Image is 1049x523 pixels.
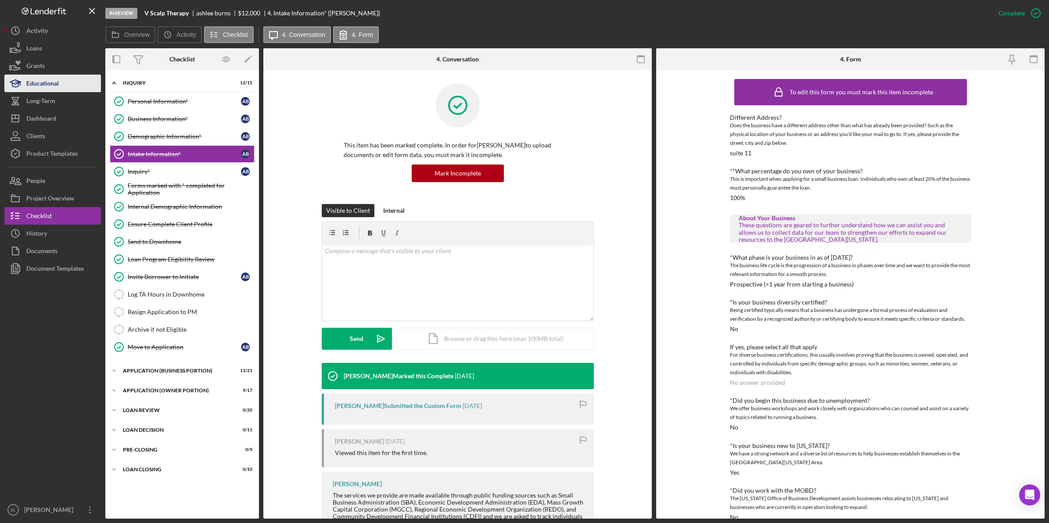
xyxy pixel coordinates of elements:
[110,286,255,303] a: Log TA Hours in Downhome
[176,31,196,38] label: Activity
[158,26,201,43] button: Activity
[790,89,933,96] div: To edit this form you must mark this item incomplete
[128,150,241,158] div: Intake Information*
[110,128,255,145] a: Demographic Information*ab
[282,31,325,38] label: 4. Conversation
[730,469,739,476] div: Yes
[4,501,101,519] button: BL[PERSON_NAME]
[169,56,195,63] div: Checklist
[383,204,405,217] div: Internal
[730,254,971,261] div: *What phase is your business in as of [DATE]?
[739,215,963,222] div: About Your Business
[110,303,255,321] a: Resign Application to PM
[223,31,248,38] label: Checklist
[326,204,370,217] div: Visible to Client
[26,110,56,129] div: Dashboard
[238,9,260,17] span: $12,000
[335,402,461,409] div: [PERSON_NAME] Submitted the Custom Form
[26,39,42,59] div: Loans
[128,168,241,175] div: Inquiry*
[110,198,255,215] a: Internal Demographic Information
[123,368,230,373] div: APPLICATION (BUSINESS PORTION)
[350,328,363,350] div: Send
[730,281,854,288] div: Prospective (>1 year from starting a business)
[204,26,254,43] button: Checklist
[4,225,101,242] button: History
[4,57,101,75] button: Grants
[144,10,189,17] b: V Scalp Therapy
[26,127,45,147] div: Clients
[730,168,971,175] div: **What percentage do you own of your business?
[26,172,45,192] div: People
[730,299,971,306] div: *Is your business diversity certified?
[739,222,963,243] div: These questions are geared to further understand how we can assist you and allows us to collect d...
[196,10,238,17] div: ashlee burns
[110,338,255,356] a: Move to Applicationab
[4,75,101,92] button: Educational
[11,508,16,512] text: BL
[730,442,971,449] div: *Is your business new to [US_STATE]?
[110,251,255,268] a: Loan Program Eligibility Review
[412,165,504,182] button: Mark Incomplete
[110,215,255,233] a: Ensure Complete Client Profile
[730,494,971,512] div: The [US_STATE] Office of Business Development assists businesses relocating to [US_STATE] and bus...
[4,190,101,207] button: Project Overview
[730,326,738,333] div: No
[128,238,254,245] div: Send to Downhome
[26,260,84,279] div: Document Templates
[730,514,738,521] div: No
[123,80,230,86] div: INQUIRY
[26,207,52,227] div: Checklist
[344,373,453,380] div: [PERSON_NAME] Marked this Complete
[237,467,252,472] div: 0 / 10
[26,75,59,94] div: Educational
[379,204,409,217] button: Internal
[730,351,971,377] div: For diverse business certifications, this usually involves proving that the business is owned, op...
[322,204,374,217] button: Visible to Client
[110,163,255,180] a: Inquiry*ab
[4,145,101,162] a: Product Templates
[730,261,971,279] div: The business life cycle is the progression of a business in phases over time and we want to provi...
[4,92,101,110] button: Long-Term
[128,273,241,280] div: Invite Borrower to Initiate
[128,256,254,263] div: Loan Program Eligibility Review
[730,344,971,351] div: If yes, please select all that apply
[463,402,482,409] time: 2025-04-04 18:37
[1019,484,1040,505] div: Open Intercom Messenger
[730,306,971,323] div: Being certified typically means that a business has undergone a formal process of evaluation and ...
[4,110,101,127] button: Dashboard
[333,480,382,487] div: [PERSON_NAME]
[128,291,254,298] div: Log TA Hours in Downhome
[730,121,971,147] div: Does the business have a different address other than what has already been provided? Such as the...
[110,180,255,198] a: Forms marked with * completed for Application
[4,172,101,190] a: People
[730,424,738,431] div: No
[124,31,150,38] label: Overview
[26,57,45,77] div: Grants
[335,449,428,456] div: Viewed this item for the first time.
[730,404,971,422] div: We offer business workshops and work closely with organizations who can counsel and assist on a v...
[322,328,392,350] button: Send
[4,207,101,225] button: Checklist
[26,242,57,262] div: Documents
[110,268,255,286] a: Invite Borrower to Initiateab
[263,26,331,43] button: 4. Conversation
[110,110,255,128] a: Business Information*ab
[455,373,474,380] time: 2025-04-07 19:05
[123,447,230,452] div: PRE-CLOSING
[385,438,405,445] time: 2025-04-04 18:34
[4,260,101,277] a: Document Templates
[4,242,101,260] button: Documents
[128,133,241,140] div: Demographic Information*
[128,344,241,351] div: Move to Application
[26,225,47,244] div: History
[26,92,55,112] div: Long-Term
[110,233,255,251] a: Send to Downhome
